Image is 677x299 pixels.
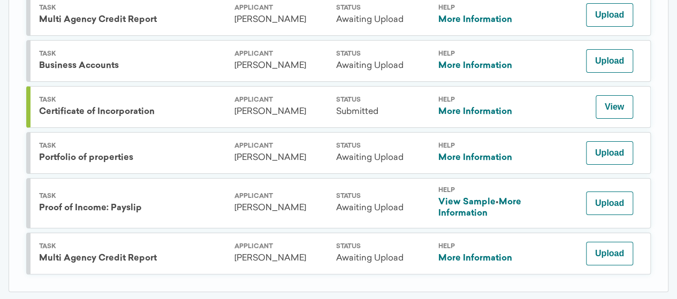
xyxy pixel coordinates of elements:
div: [PERSON_NAME] [234,253,328,264]
div: [PERSON_NAME] [234,106,328,118]
div: Certificate of Incorporation [39,106,226,118]
div: Multi Agency Credit Report [39,253,226,264]
a: More Information [438,16,512,24]
div: Task [39,193,226,200]
div: [PERSON_NAME] [234,203,328,214]
div: Submitted [336,106,429,118]
div: Task [39,243,226,250]
button: Upload [586,242,633,265]
div: Portfolio of properties [39,152,226,164]
div: Applicant [234,143,328,149]
a: More Information [438,154,512,162]
div: Status [336,143,429,149]
div: Applicant [234,243,328,250]
div: • [438,197,531,219]
div: [PERSON_NAME] [234,60,328,72]
div: Task [39,51,226,57]
button: Upload [586,191,633,215]
div: Awaiting Upload [336,14,429,26]
div: Status [336,51,429,57]
a: More Information [438,108,512,116]
div: Awaiting Upload [336,152,429,164]
a: More Information [438,254,512,263]
div: Task [39,5,226,11]
div: Help [438,97,531,103]
div: [PERSON_NAME] [234,152,328,164]
button: Upload [586,141,633,165]
div: Applicant [234,193,328,200]
div: Status [336,5,429,11]
div: Awaiting Upload [336,203,429,214]
div: Proof of Income: Payslip [39,203,226,214]
div: Business Accounts [39,60,226,72]
div: Help [438,143,531,149]
div: Task [39,97,226,103]
a: View Sample [438,198,495,206]
div: Awaiting Upload [336,60,429,72]
div: Applicant [234,97,328,103]
div: Status [336,97,429,103]
button: Upload [586,49,633,73]
div: Help [438,187,531,194]
div: Awaiting Upload [336,253,429,264]
div: Task [39,143,226,149]
div: Status [336,243,429,250]
div: Applicant [234,51,328,57]
div: Help [438,51,531,57]
div: Applicant [234,5,328,11]
div: Multi Agency Credit Report [39,14,226,26]
button: Upload [586,3,633,27]
div: Help [438,243,531,250]
a: More Information [438,62,512,70]
div: Help [438,5,531,11]
div: [PERSON_NAME] [234,14,328,26]
button: View [596,95,633,119]
div: Status [336,193,429,200]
